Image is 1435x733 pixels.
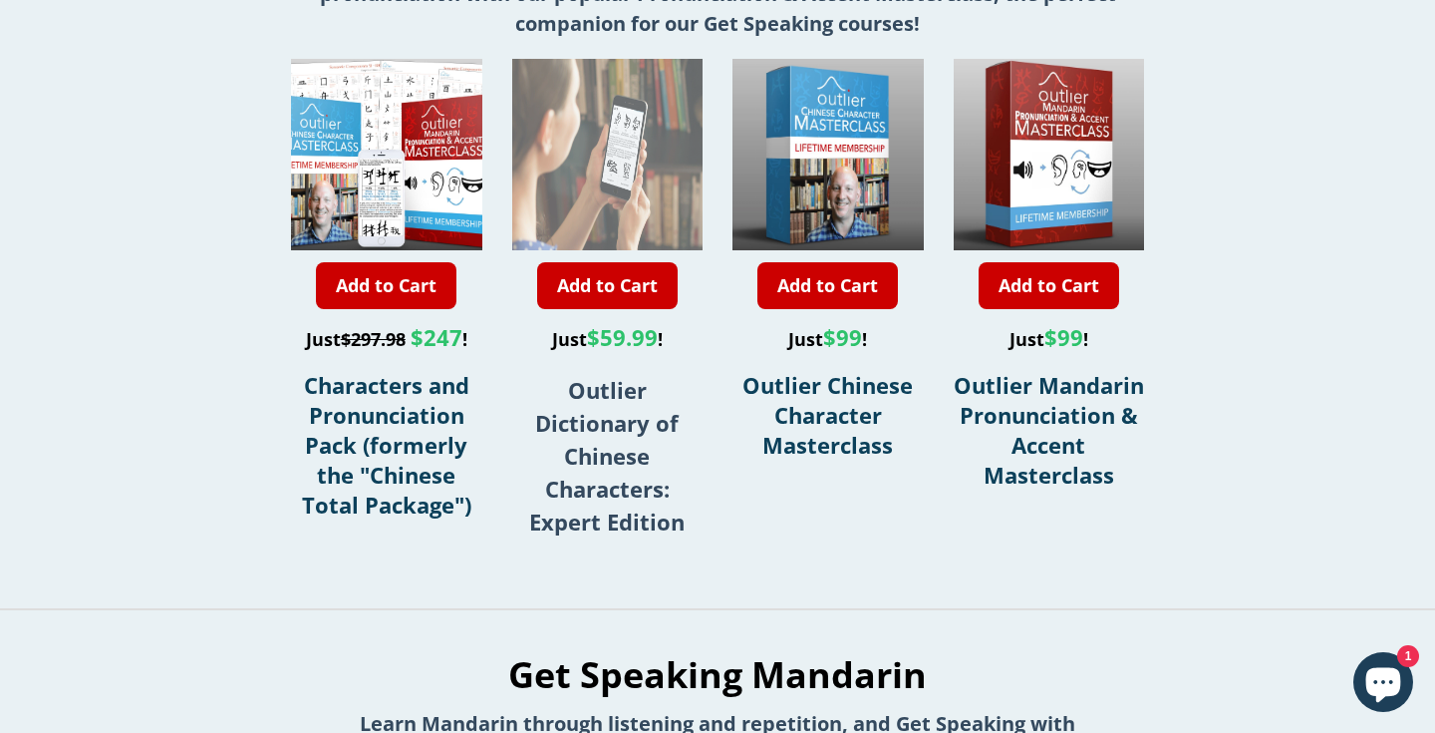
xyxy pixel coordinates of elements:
[316,262,456,309] a: Add to Cart
[1044,322,1083,352] span: $99
[306,327,467,351] span: Just !
[537,262,678,309] a: Add to Cart
[979,262,1119,309] a: Add to Cart
[954,370,1144,490] a: Outlier Mandarin Pronunciation & Accent Masterclass
[1347,652,1419,717] inbox-online-store-chat: Shopify online store chat
[302,370,471,520] a: Characters and Pronunciation Pack (formerly the "Chinese Total Package")
[529,375,685,537] strong: Outlier Dictionary of Chinese Characters: Expert Edition
[757,262,898,309] a: Add to Cart
[823,322,862,352] span: $99
[742,370,913,460] a: Outlier Chinese Character Masterclass
[788,327,867,351] span: Just !
[552,327,663,351] span: Just !
[341,327,406,351] s: $297.98
[411,322,462,352] span: $247
[587,322,658,352] span: $59.99
[1009,327,1088,351] span: Just !
[529,382,685,536] a: Outlier Dictionary of Chinese Characters: Expert Edition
